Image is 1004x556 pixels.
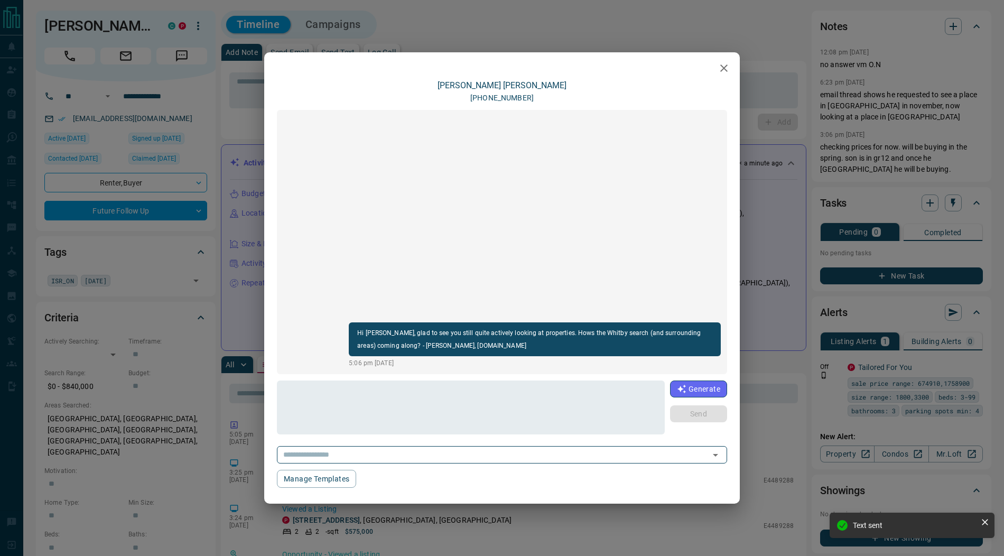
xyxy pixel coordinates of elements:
div: Text sent [853,521,977,530]
a: [PERSON_NAME] [PERSON_NAME] [438,80,566,90]
p: [PHONE_NUMBER] [470,92,534,104]
p: 5:06 pm [DATE] [349,358,721,368]
p: Hi [PERSON_NAME], glad to see you still quite actively looking at properties. Hows the Whitby sea... [357,327,712,352]
button: Open [708,448,723,462]
button: Manage Templates [277,470,356,488]
button: Generate [670,381,727,397]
